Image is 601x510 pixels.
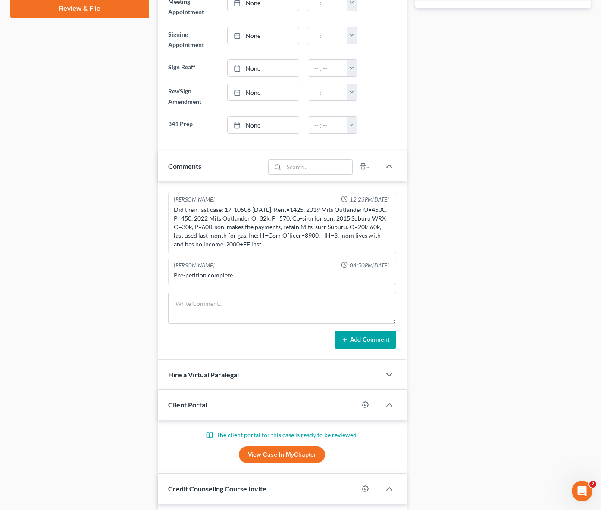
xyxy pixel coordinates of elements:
span: Comments [168,162,201,170]
a: None [228,84,299,100]
input: Search... [284,160,353,174]
label: Rev/Sign Amendment [164,84,223,109]
input: -- : -- [308,60,347,76]
input: -- : -- [308,27,347,44]
label: Sign Reaff [164,59,223,77]
a: View Case in MyChapter [239,446,325,463]
iframe: Intercom live chat [572,481,592,501]
input: -- : -- [308,117,347,133]
div: Pre-petition complete. [174,271,391,280]
div: [PERSON_NAME] [174,261,215,270]
span: 2 [589,481,596,488]
label: 341 Prep [164,116,223,134]
span: 12:23PM[DATE] [350,196,389,204]
label: Signing Appointment [164,27,223,53]
span: Hire a Virtual Paralegal [168,370,239,379]
a: None [228,60,299,76]
a: None [228,117,299,133]
p: The client portal for this case is ready to be reviewed. [168,431,397,439]
button: Add Comment [335,331,396,349]
span: Client Portal [168,401,207,409]
a: None [228,27,299,44]
span: 04:50PM[DATE] [350,261,389,270]
div: [PERSON_NAME] [174,196,215,204]
span: Credit Counseling Course Invite [168,485,266,493]
div: Did their last case: 17-10506 [DATE]. Rent=1425. 2019 Mits Outlander O=4500, P=450, 2022 Mits Out... [174,205,391,249]
input: -- : -- [308,84,347,100]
